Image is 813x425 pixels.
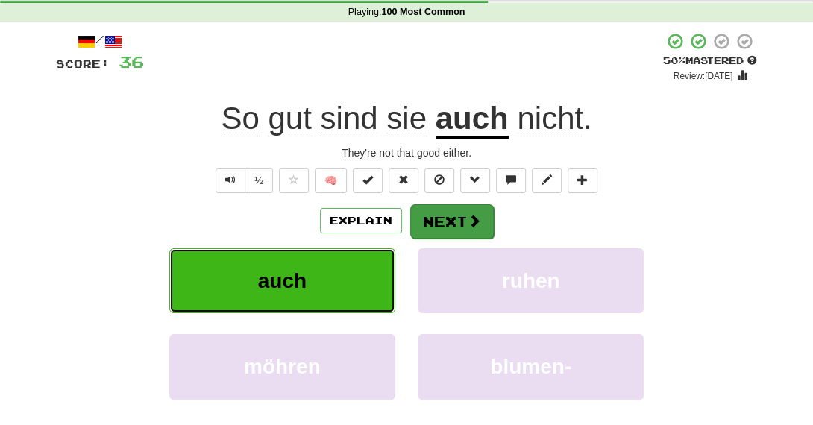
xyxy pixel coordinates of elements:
button: Explain [320,208,402,233]
button: Reset to 0% Mastered (alt+r) [389,168,418,193]
span: gut [268,101,311,136]
span: blumen- [490,355,571,378]
button: Grammar (alt+g) [460,168,490,193]
button: ½ [245,168,273,193]
span: sind [320,101,377,136]
button: ruhen [418,248,644,313]
span: ruhen [502,269,560,292]
button: blumen- [418,334,644,399]
button: Set this sentence to 100% Mastered (alt+m) [353,168,383,193]
button: Ignore sentence (alt+i) [424,168,454,193]
span: nicht [517,101,583,136]
div: They're not that good either. [56,145,757,160]
span: möhren [244,355,321,378]
button: Favorite sentence (alt+f) [279,168,309,193]
button: Play sentence audio (ctl+space) [216,168,245,193]
span: auch [258,269,307,292]
span: sie [386,101,427,136]
button: möhren [169,334,395,399]
span: 50 % [663,54,685,66]
button: auch [169,248,395,313]
span: 36 [119,52,144,71]
div: Mastered [663,54,757,68]
u: auch [436,101,509,139]
span: Score: [56,57,110,70]
button: Next [410,204,494,239]
button: Edit sentence (alt+d) [532,168,562,193]
div: / [56,32,144,51]
span: . [509,101,592,136]
div: Text-to-speech controls [213,168,273,193]
button: 🧠 [315,168,347,193]
span: So [221,101,259,136]
button: Add to collection (alt+a) [568,168,597,193]
button: Discuss sentence (alt+u) [496,168,526,193]
strong: 100 Most Common [381,7,465,17]
small: Review: [DATE] [674,71,733,81]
